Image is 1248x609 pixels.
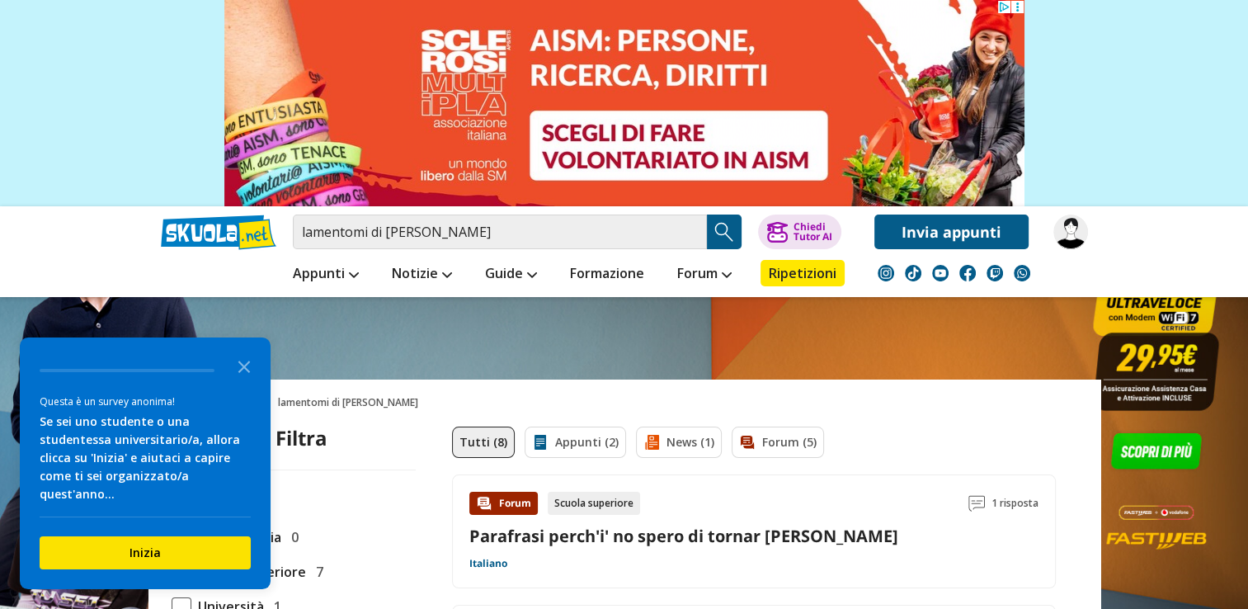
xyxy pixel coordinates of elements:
[878,265,894,281] img: instagram
[548,492,640,515] div: Scuola superiore
[481,260,541,290] a: Guide
[40,413,251,503] div: Se sei uno studente o una studentessa universitario/a, allora clicca su 'Inizia' e aiutaci a capi...
[643,434,660,451] img: News filtro contenuto
[20,338,271,589] div: Survey
[293,215,707,249] input: Cerca appunti, riassunti o versioni
[452,427,515,458] a: Tutti (8)
[228,349,261,382] button: Close the survey
[252,427,327,450] div: Filtra
[959,265,976,281] img: facebook
[469,557,507,570] a: Italiano
[991,492,1038,515] span: 1 risposta
[739,434,756,451] img: Forum filtro contenuto
[932,265,949,281] img: youtube
[1014,265,1030,281] img: WhatsApp
[987,265,1003,281] img: twitch
[566,260,648,290] a: Formazione
[732,427,824,458] a: Forum (5)
[712,220,737,244] img: Cerca appunti, riassunti o versioni
[707,215,742,249] button: Search Button
[40,536,251,569] button: Inizia
[309,561,323,583] span: 7
[532,434,549,451] img: Appunti filtro contenuto
[758,215,841,249] button: ChiediTutor AI
[793,222,831,242] div: Chiedi Tutor AI
[525,427,626,458] a: Appunti (2)
[278,389,425,417] span: lamentomi di [PERSON_NAME]
[40,394,251,409] div: Questa è un survey anonima!
[1053,215,1088,249] img: storiageo
[285,526,299,548] span: 0
[469,492,538,515] div: Forum
[469,525,898,547] a: Parafrasi perch'i' no spero di tornar [PERSON_NAME]
[968,495,985,512] img: Commenti lettura
[388,260,456,290] a: Notizie
[476,495,492,512] img: Forum contenuto
[874,215,1029,249] a: Invia appunti
[905,265,921,281] img: tiktok
[673,260,736,290] a: Forum
[289,260,363,290] a: Appunti
[636,427,722,458] a: News (1)
[761,260,845,286] a: Ripetizioni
